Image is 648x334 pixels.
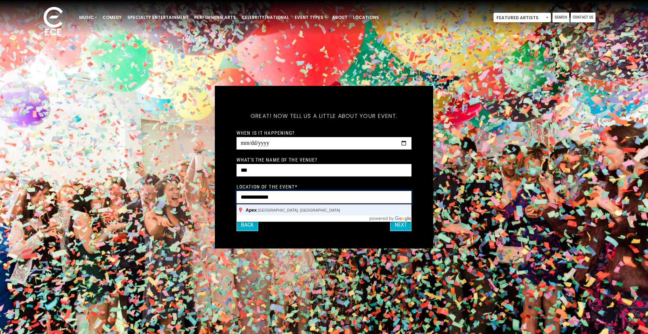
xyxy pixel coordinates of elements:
img: ece_new_logo_whitev2-1.png [36,5,71,39]
a: Performing Arts [191,12,239,23]
label: What's the name of the venue? [237,156,317,163]
label: When is it happening? [237,129,295,136]
span: Apex [246,207,257,213]
button: Next [390,218,411,231]
span: Featured Artists [493,13,551,22]
a: Event Types [292,12,329,23]
a: Locations [350,12,382,23]
button: Back [237,218,258,231]
a: Music [76,12,100,23]
a: Contact Us [571,13,596,22]
span: Featured Artists [494,13,551,23]
a: Specialty Entertainment [125,12,191,23]
a: Search [552,13,569,22]
h5: Great! Now tell us a little about your event. [237,103,411,128]
a: About [329,12,350,23]
span: [GEOGRAPHIC_DATA], [GEOGRAPHIC_DATA] [258,208,340,212]
label: Location of the event [237,183,297,190]
a: Celebrity/National [239,12,292,23]
a: Comedy [100,12,125,23]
